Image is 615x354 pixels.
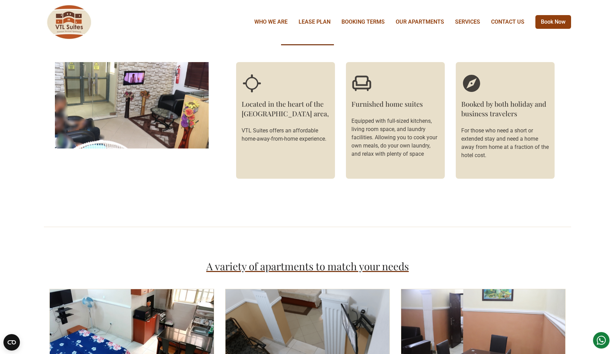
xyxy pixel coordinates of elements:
[396,18,444,26] a: OUR APARTMENTS
[341,18,385,26] a: BOOKING TERMS
[593,332,610,349] button: Chat Button
[351,99,439,109] h4: Furnished home suites
[44,33,571,46] h3: Who we are
[3,334,20,351] button: Open CMP widget
[491,18,524,26] a: CONTACT US
[351,117,439,158] p: Equipped with full-sized kitchens, living room space, and laundry facilities. Allowing you to coo...
[535,15,571,29] a: Book Now
[455,18,480,26] a: SERVICES
[461,127,549,160] p: For those who need a short or extended stay and need a home away from home at a fraction of the h...
[44,260,571,272] h3: A variety of apartments to match your needs
[242,127,329,143] p: VTL Suites offers an affordable home-away-from-home experience.
[44,5,93,39] img: VTL Suites logo
[299,18,330,26] a: LEASE PLAN
[461,99,549,118] h4: Booked by both holiday and business travelers
[254,18,288,26] a: WHO WE ARE
[242,99,329,118] h4: Located in the heart of the [GEOGRAPHIC_DATA] area,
